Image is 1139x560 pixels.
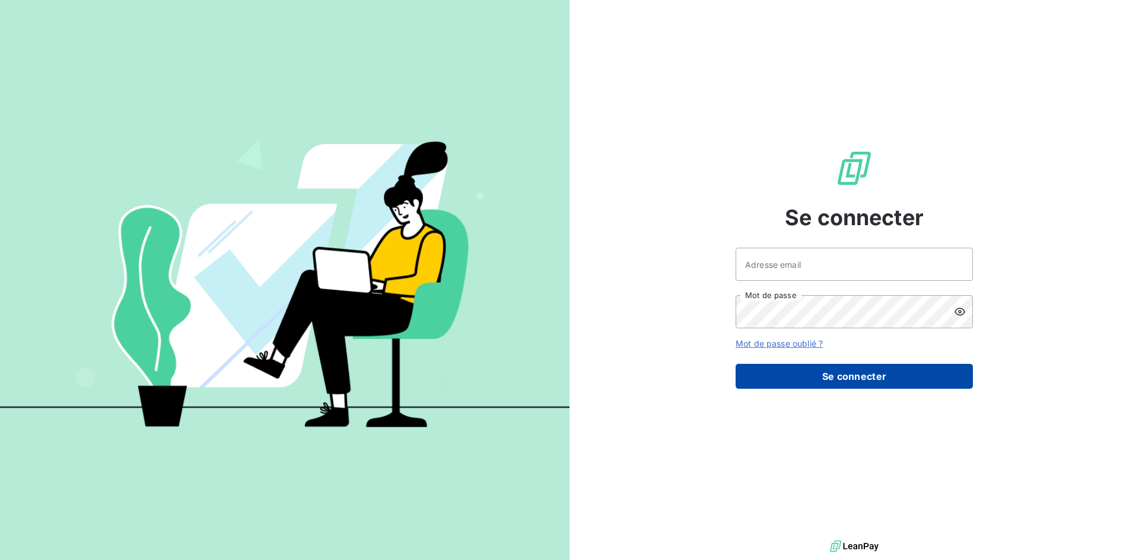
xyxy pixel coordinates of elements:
[835,149,873,187] img: Logo LeanPay
[736,364,973,389] button: Se connecter
[830,537,879,555] img: logo
[736,338,823,348] a: Mot de passe oublié ?
[785,201,924,233] span: Se connecter
[736,248,973,281] input: placeholder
